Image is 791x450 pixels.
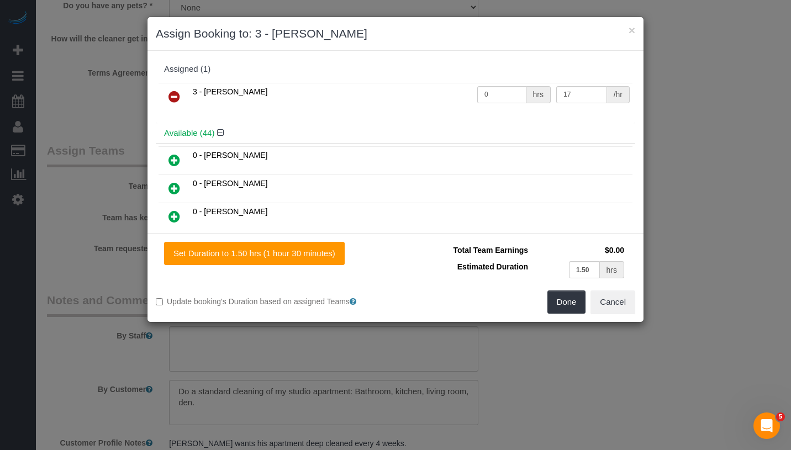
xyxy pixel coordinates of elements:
button: Done [547,290,586,314]
button: Set Duration to 1.50 hrs (1 hour 30 minutes) [164,242,345,265]
td: Total Team Earnings [404,242,531,258]
h3: Assign Booking to: 3 - [PERSON_NAME] [156,25,635,42]
div: /hr [607,86,630,103]
input: Update booking's Duration based on assigned Teams [156,298,163,305]
div: Assigned (1) [164,65,627,74]
span: 3 - [PERSON_NAME] [193,87,267,96]
label: Update booking's Duration based on assigned Teams [156,296,387,307]
span: Estimated Duration [457,262,528,271]
span: 0 - [PERSON_NAME] [193,207,267,216]
button: Cancel [590,290,635,314]
div: hrs [526,86,551,103]
button: × [629,24,635,36]
div: hrs [600,261,624,278]
td: $0.00 [531,242,627,258]
span: 0 - [PERSON_NAME] [193,179,267,188]
span: 5 [776,412,785,421]
iframe: Intercom live chat [753,412,780,439]
h4: Available (44) [164,129,627,138]
span: 0 - [PERSON_NAME] [193,151,267,160]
